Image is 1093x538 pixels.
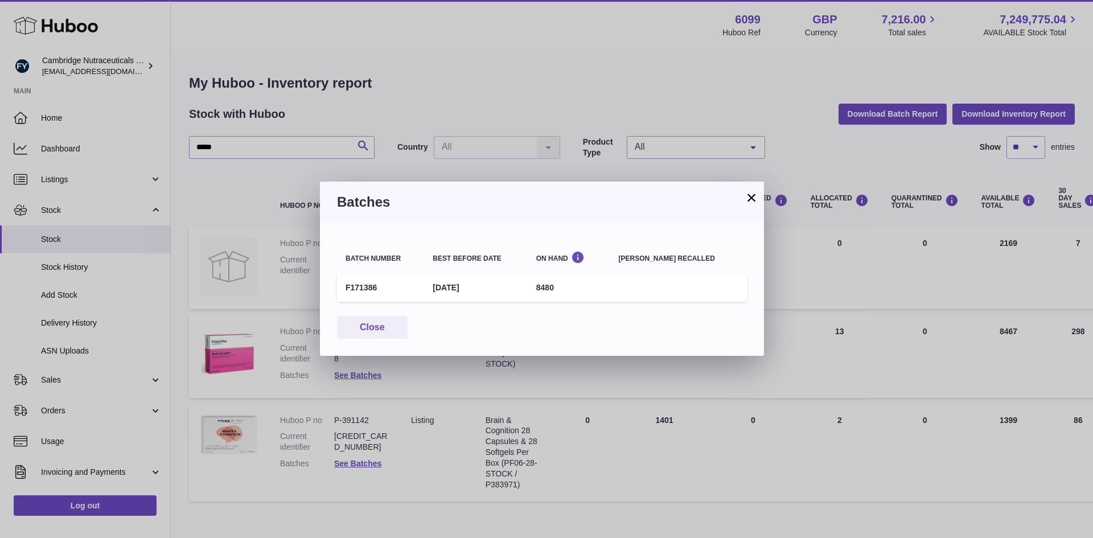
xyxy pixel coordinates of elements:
[424,274,527,302] td: [DATE]
[337,193,747,211] h3: Batches
[619,255,738,262] div: [PERSON_NAME] recalled
[337,274,424,302] td: F171386
[745,191,758,204] button: ×
[337,316,408,339] button: Close
[536,251,602,262] div: On Hand
[433,255,519,262] div: Best before date
[528,274,610,302] td: 8480
[346,255,416,262] div: Batch number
